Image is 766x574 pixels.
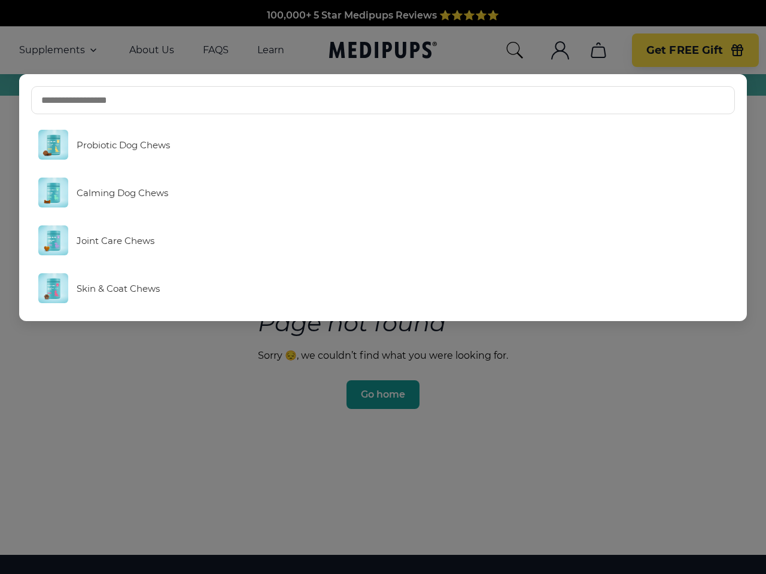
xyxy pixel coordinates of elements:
[77,235,154,246] span: Joint Care Chews
[31,219,735,261] a: Joint Care Chews
[31,172,735,213] a: Calming Dog Chews
[77,283,160,294] span: Skin & Coat Chews
[38,178,68,207] img: Calming Dog Chews
[38,273,68,303] img: Skin & Coat Chews
[31,124,735,166] a: Probiotic Dog Chews
[38,225,68,255] img: Joint Care Chews
[77,187,168,199] span: Calming Dog Chews
[38,130,68,160] img: Probiotic Dog Chews
[77,139,170,151] span: Probiotic Dog Chews
[31,267,735,309] a: Skin & Coat Chews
